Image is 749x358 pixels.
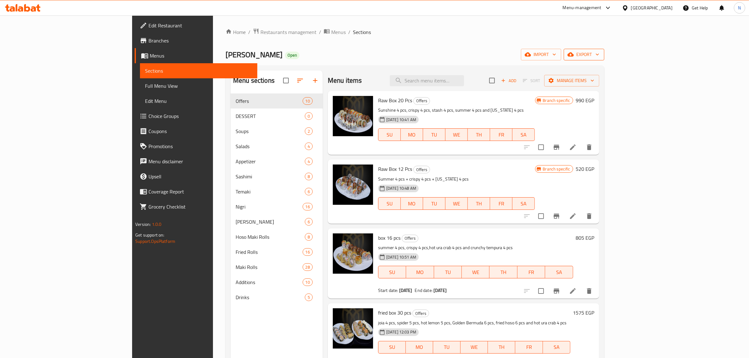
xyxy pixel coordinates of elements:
[236,218,305,226] div: Oshi Sushi
[150,52,252,59] span: Menus
[231,290,323,305] div: Drinks5
[384,254,419,260] span: [DATE] 10:51 AM
[512,128,535,141] button: SA
[433,286,447,294] b: [DATE]
[569,287,577,295] a: Edit menu item
[426,130,443,139] span: TU
[231,275,323,290] div: Additions10
[403,199,421,208] span: MO
[226,48,282,62] span: [PERSON_NAME]
[148,173,252,180] span: Upsell
[490,197,512,210] button: FR
[448,199,465,208] span: WE
[231,214,323,229] div: [PERSON_NAME]6
[512,197,535,210] button: SA
[540,98,573,103] span: Branch specific
[135,237,175,245] a: Support.OpsPlatform
[305,113,312,119] span: 0
[499,76,519,86] span: Add item
[545,266,573,278] button: SA
[231,109,323,124] div: DESSERT0
[140,63,257,78] a: Sections
[433,341,461,354] button: TU
[378,286,398,294] span: Start date:
[303,97,313,105] div: items
[305,294,313,301] div: items
[135,139,257,154] a: Promotions
[236,263,303,271] span: Maki Rolls
[226,28,604,36] nav: breadcrumb
[236,158,305,165] span: Appetizer
[378,96,412,105] span: Raw Box 20 Pcs
[319,28,321,36] li: /
[231,124,323,139] div: Soups2
[145,97,252,105] span: Edit Menu
[544,75,599,87] button: Manage items
[231,154,323,169] div: Appetizer4
[534,141,548,154] span: Select to update
[492,268,515,277] span: TH
[236,203,303,210] div: Nigri
[464,268,487,277] span: WE
[305,128,312,134] span: 2
[534,210,548,223] span: Select to update
[462,266,489,278] button: WE
[463,343,485,352] span: WE
[236,143,305,150] div: Salads
[253,28,316,36] a: Restaurants management
[135,124,257,139] a: Coupons
[305,143,313,150] div: items
[348,28,350,36] li: /
[401,197,423,210] button: MO
[135,169,257,184] a: Upsell
[493,199,510,208] span: FR
[549,209,564,224] button: Branch-specific-item
[493,130,510,139] span: FR
[285,52,299,59] div: Open
[378,175,535,183] p: Summer 4 pcs + crispy 4 pcs + [US_STATE] 4 pcs
[563,4,601,12] div: Menu-management
[401,128,423,141] button: MO
[406,341,433,354] button: MO
[488,341,515,354] button: TH
[305,112,313,120] div: items
[236,294,305,301] div: Drinks
[378,319,570,327] p: joia 4 pcs, spider 5 pcs, hot lemon 5 pcs, Golden Bermuda 6 pcs, fried hoso 6 pcs and hot ura cra...
[236,112,305,120] div: DESSERT
[231,169,323,184] div: Sashimi8
[413,97,430,105] div: Offers
[534,284,548,298] span: Select to update
[378,308,411,317] span: fried box 30 pcs
[470,130,488,139] span: TH
[305,143,312,149] span: 4
[308,73,323,88] button: Add section
[384,329,419,335] span: [DATE] 12:03 PM
[499,76,519,86] button: Add
[378,266,406,278] button: SU
[231,91,323,307] nav: Menu sections
[413,166,430,173] div: Offers
[490,128,512,141] button: FR
[414,166,430,173] span: Offers
[236,248,303,256] span: Fried Rolls
[545,343,568,352] span: SA
[236,173,305,180] span: Sashimi
[402,235,418,242] div: Offers
[305,159,312,165] span: 4
[426,199,443,208] span: TU
[333,96,373,136] img: Raw Box 20 Pcs
[236,278,303,286] span: Additions
[406,266,434,278] button: MO
[231,260,323,275] div: Maki Rolls28
[148,143,252,150] span: Promotions
[236,127,305,135] span: Soups
[378,106,535,114] p: Sunshine 4 pcs, crispy 4 pcs, stash 4 pcs, summer 4 pcs and [US_STATE] 4 pcs
[378,244,573,252] p: summer 4 pcs, crispy 4 pcs,hot ura crab 4 pcs and crunchy tempura 4 pcs
[582,283,597,299] button: delete
[381,199,398,208] span: SU
[236,97,303,105] div: Offers
[303,248,313,256] div: items
[378,341,406,354] button: SU
[236,188,305,195] div: Temaki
